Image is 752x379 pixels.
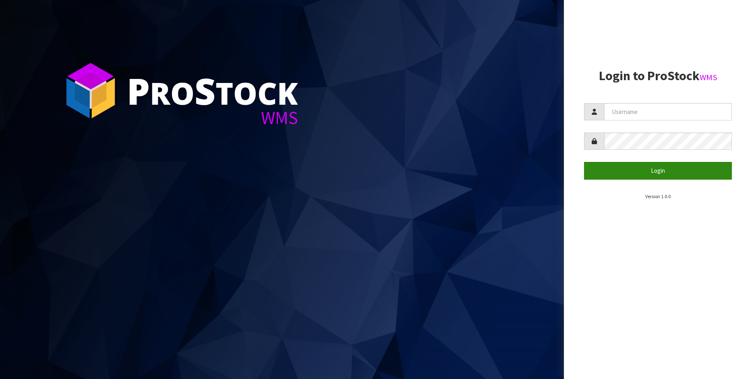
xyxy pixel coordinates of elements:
[604,103,732,120] input: Username
[127,109,298,127] div: WMS
[584,69,732,83] h2: Login to ProStock
[700,72,717,83] small: WMS
[127,66,150,115] span: P
[60,60,121,121] img: ProStock Cube
[645,193,671,199] small: Version 1.0.0
[127,72,298,109] div: ro tock
[195,66,215,115] span: S
[584,162,732,179] button: Login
